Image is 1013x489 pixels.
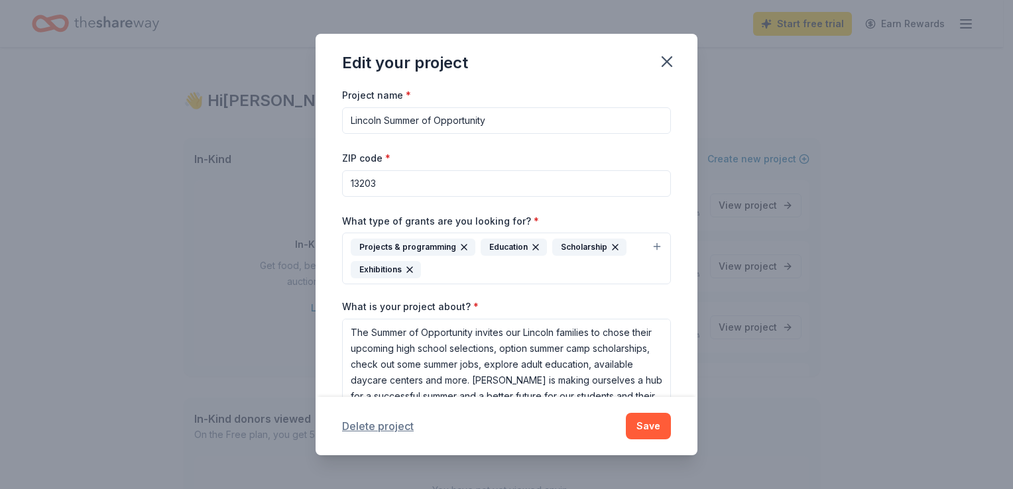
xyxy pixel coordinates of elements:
input: After school program [342,107,671,134]
button: Save [626,413,671,439]
div: Projects & programming [351,239,475,256]
div: Scholarship [552,239,626,256]
button: Delete project [342,418,414,434]
button: Projects & programmingEducationScholarshipExhibitions [342,233,671,284]
div: Exhibitions [351,261,421,278]
textarea: The Summer of Opportunity invites our Lincoln families to chose their upcoming high school select... [342,319,671,425]
label: Project name [342,89,411,102]
label: ZIP code [342,152,390,165]
label: What type of grants are you looking for? [342,215,539,228]
input: 12345 (U.S. only) [342,170,671,197]
div: Edit your project [342,52,468,74]
label: What is your project about? [342,300,479,313]
div: Education [481,239,547,256]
